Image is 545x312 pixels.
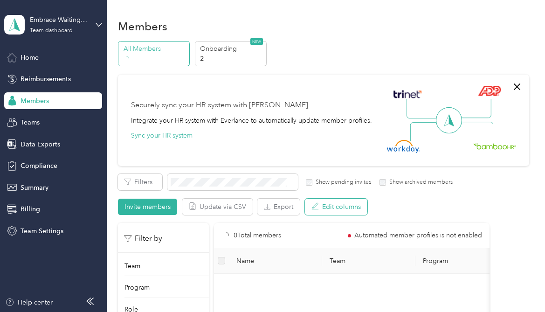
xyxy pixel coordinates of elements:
[30,15,88,25] div: Embrace Waiting Children, Inc.
[124,283,150,292] p: Program
[354,232,482,239] span: Automated member profiles is not enabled
[386,178,453,187] label: Show archived members
[236,257,315,265] span: Name
[118,199,177,215] button: Invite members
[459,99,491,118] img: Line Right Up
[305,199,367,215] button: Edit columns
[200,44,263,54] p: Onboarding
[234,230,281,241] p: 0 Total members
[21,139,60,149] span: Data Exports
[118,174,162,190] button: Filters
[473,143,516,149] img: BambooHR
[200,54,263,63] p: 2
[250,38,263,45] span: NEW
[21,96,49,106] span: Members
[391,88,424,101] img: Trinet
[131,100,308,111] div: Securely sync your HR system with [PERSON_NAME]
[410,122,442,141] img: Line Left Down
[124,261,140,271] p: Team
[387,140,420,153] img: Workday
[5,298,53,307] button: Help center
[461,122,493,142] img: Line Right Down
[124,44,187,54] p: All Members
[182,199,253,215] button: Update via CSV
[124,233,162,244] p: Filter by
[312,178,371,187] label: Show pending invites
[131,131,193,140] button: Sync your HR system
[229,248,322,274] th: Name
[257,199,300,215] button: Export
[21,183,48,193] span: Summary
[21,74,71,84] span: Reimbursements
[21,226,63,236] span: Team Settings
[21,161,57,171] span: Compliance
[131,116,372,125] div: Integrate your HR system with Everlance to automatically update member profiles.
[21,118,40,127] span: Teams
[21,53,39,62] span: Home
[415,248,506,274] th: Program
[478,85,501,96] img: ADP
[30,28,73,34] div: Team dashboard
[407,99,439,119] img: Line Left Up
[322,248,415,274] th: Team
[493,260,545,312] iframe: Everlance-gr Chat Button Frame
[21,204,40,214] span: Billing
[118,21,167,31] h1: Members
